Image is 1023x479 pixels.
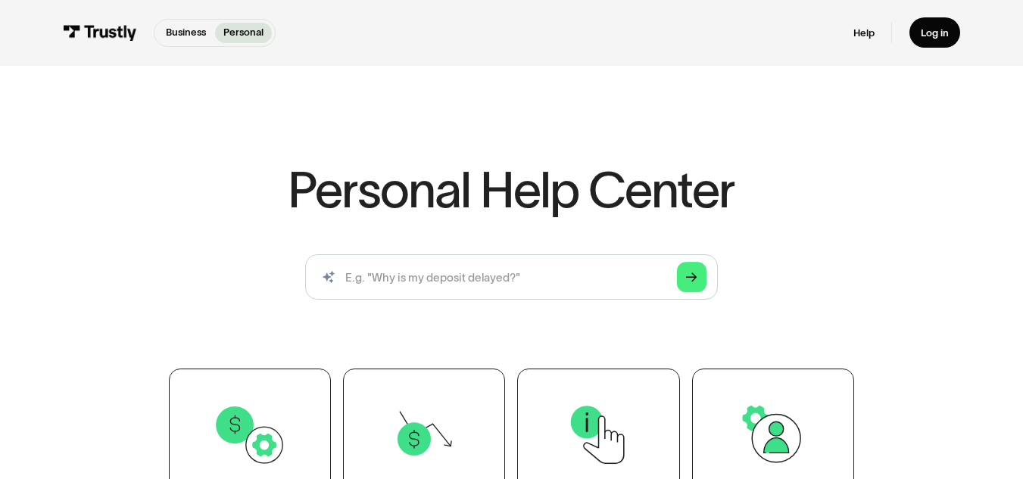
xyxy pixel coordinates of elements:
[166,25,206,40] p: Business
[288,165,735,215] h1: Personal Help Center
[909,17,960,48] a: Log in
[158,23,215,43] a: Business
[853,26,875,39] a: Help
[223,25,264,40] p: Personal
[305,254,719,300] input: search
[215,23,273,43] a: Personal
[921,26,949,39] div: Log in
[63,25,137,41] img: Trustly Logo
[305,254,719,300] form: Search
